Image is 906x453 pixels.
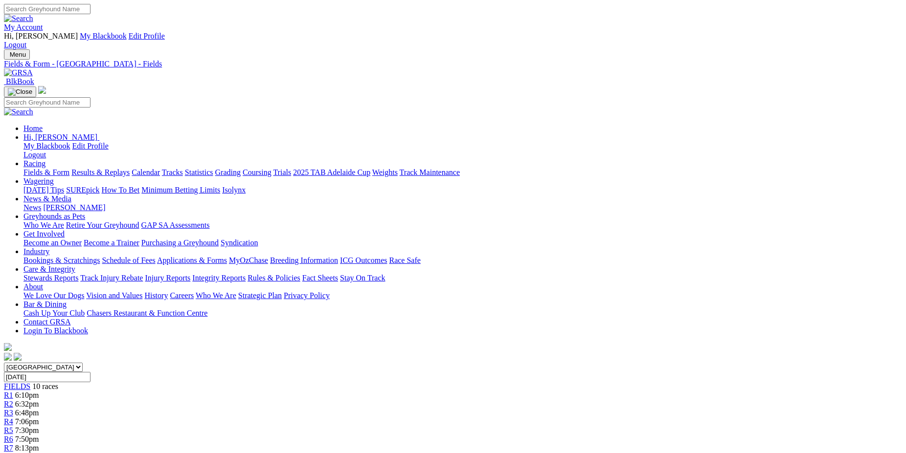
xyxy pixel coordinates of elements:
[23,282,43,291] a: About
[15,417,39,426] span: 7:06pm
[23,274,78,282] a: Stewards Reports
[23,186,902,194] div: Wagering
[102,256,155,264] a: Schedule of Fees
[4,14,33,23] img: Search
[196,291,236,300] a: Who We Are
[4,372,91,382] input: Select date
[23,159,45,168] a: Racing
[4,97,91,108] input: Search
[23,256,100,264] a: Bookings & Scratchings
[66,186,99,194] a: SUREpick
[4,32,78,40] span: Hi, [PERSON_NAME]
[23,142,70,150] a: My Blackbook
[23,168,902,177] div: Racing
[132,168,160,176] a: Calendar
[4,426,13,434] a: R5
[15,409,39,417] span: 6:48pm
[10,51,26,58] span: Menu
[141,221,210,229] a: GAP SA Assessments
[43,203,105,212] a: [PERSON_NAME]
[87,309,207,317] a: Chasers Restaurant & Function Centre
[23,194,71,203] a: News & Media
[145,274,190,282] a: Injury Reports
[23,247,49,256] a: Industry
[23,256,902,265] div: Industry
[4,108,33,116] img: Search
[4,60,902,68] a: Fields & Form - [GEOGRAPHIC_DATA] - Fields
[15,444,39,452] span: 8:13pm
[4,417,13,426] a: R4
[23,212,85,220] a: Greyhounds as Pets
[80,274,143,282] a: Track Injury Rebate
[80,32,127,40] a: My Blackbook
[15,391,39,399] span: 6:10pm
[157,256,227,264] a: Applications & Forms
[129,32,165,40] a: Edit Profile
[14,353,22,361] img: twitter.svg
[238,291,282,300] a: Strategic Plan
[4,391,13,399] a: R1
[23,309,902,318] div: Bar & Dining
[23,221,64,229] a: Who We Are
[4,41,26,49] a: Logout
[372,168,398,176] a: Weights
[15,426,39,434] span: 7:30pm
[170,291,194,300] a: Careers
[15,400,39,408] span: 6:32pm
[4,435,13,443] a: R6
[23,300,67,308] a: Bar & Dining
[38,86,46,94] img: logo-grsa-white.png
[4,68,33,77] img: GRSA
[4,23,43,31] a: My Account
[284,291,330,300] a: Privacy Policy
[23,168,69,176] a: Fields & Form
[23,186,64,194] a: [DATE] Tips
[273,168,291,176] a: Trials
[84,238,139,247] a: Become a Trainer
[23,238,82,247] a: Become an Owner
[23,203,902,212] div: News & Media
[23,221,902,230] div: Greyhounds as Pets
[23,133,97,141] span: Hi, [PERSON_NAME]
[4,400,13,408] span: R2
[23,133,99,141] a: Hi, [PERSON_NAME]
[23,124,43,132] a: Home
[23,274,902,282] div: Care & Integrity
[4,86,36,97] button: Toggle navigation
[270,256,338,264] a: Breeding Information
[192,274,246,282] a: Integrity Reports
[389,256,420,264] a: Race Safe
[23,142,902,159] div: Hi, [PERSON_NAME]
[23,265,75,273] a: Care & Integrity
[215,168,241,176] a: Grading
[340,256,387,264] a: ICG Outcomes
[86,291,142,300] a: Vision and Values
[400,168,460,176] a: Track Maintenance
[23,318,70,326] a: Contact GRSA
[23,309,85,317] a: Cash Up Your Club
[4,353,12,361] img: facebook.svg
[23,238,902,247] div: Get Involved
[4,444,13,452] a: R7
[141,186,220,194] a: Minimum Betting Limits
[32,382,58,390] span: 10 races
[72,142,109,150] a: Edit Profile
[4,77,34,86] a: BlkBook
[185,168,213,176] a: Statistics
[23,230,65,238] a: Get Involved
[222,186,246,194] a: Isolynx
[4,49,30,60] button: Toggle navigation
[141,238,219,247] a: Purchasing a Greyhound
[4,382,30,390] a: FIELDS
[144,291,168,300] a: History
[71,168,130,176] a: Results & Replays
[4,409,13,417] a: R3
[23,326,88,335] a: Login To Blackbook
